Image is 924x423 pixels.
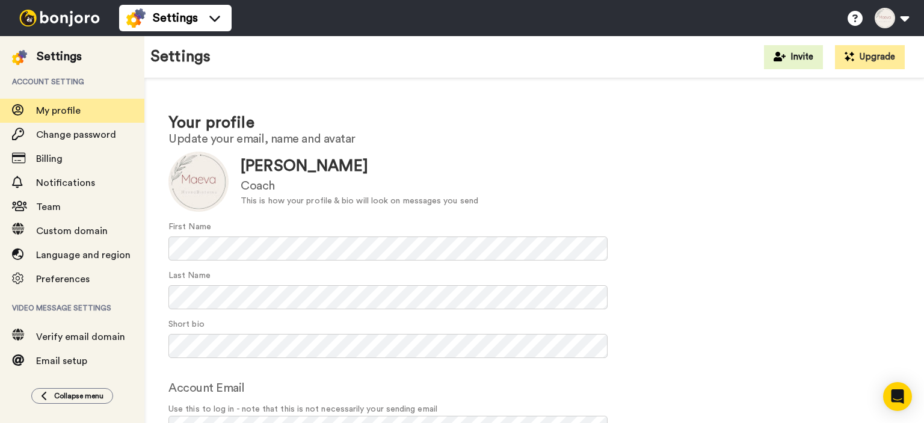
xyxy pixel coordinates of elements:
[168,270,211,282] label: Last Name
[36,274,90,284] span: Preferences
[36,250,131,260] span: Language and region
[168,221,211,233] label: First Name
[153,10,198,26] span: Settings
[12,50,27,65] img: settings-colored.svg
[150,48,211,66] h1: Settings
[37,48,82,65] div: Settings
[241,155,478,178] div: [PERSON_NAME]
[835,45,905,69] button: Upgrade
[168,403,900,416] span: Use this to log in - note that this is not necessarily your sending email
[36,202,61,212] span: Team
[241,195,478,208] div: This is how your profile & bio will look on messages you send
[54,391,103,401] span: Collapse menu
[36,106,81,116] span: My profile
[126,8,146,28] img: settings-colored.svg
[36,178,95,188] span: Notifications
[764,45,823,69] button: Invite
[168,114,900,132] h1: Your profile
[168,379,245,397] label: Account Email
[14,10,105,26] img: bj-logo-header-white.svg
[883,382,912,411] div: Open Intercom Messenger
[36,332,125,342] span: Verify email domain
[36,356,87,366] span: Email setup
[241,178,478,195] div: Coach
[31,388,113,404] button: Collapse menu
[36,154,63,164] span: Billing
[36,130,116,140] span: Change password
[168,318,205,331] label: Short bio
[168,132,900,146] h2: Update your email, name and avatar
[36,226,108,236] span: Custom domain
